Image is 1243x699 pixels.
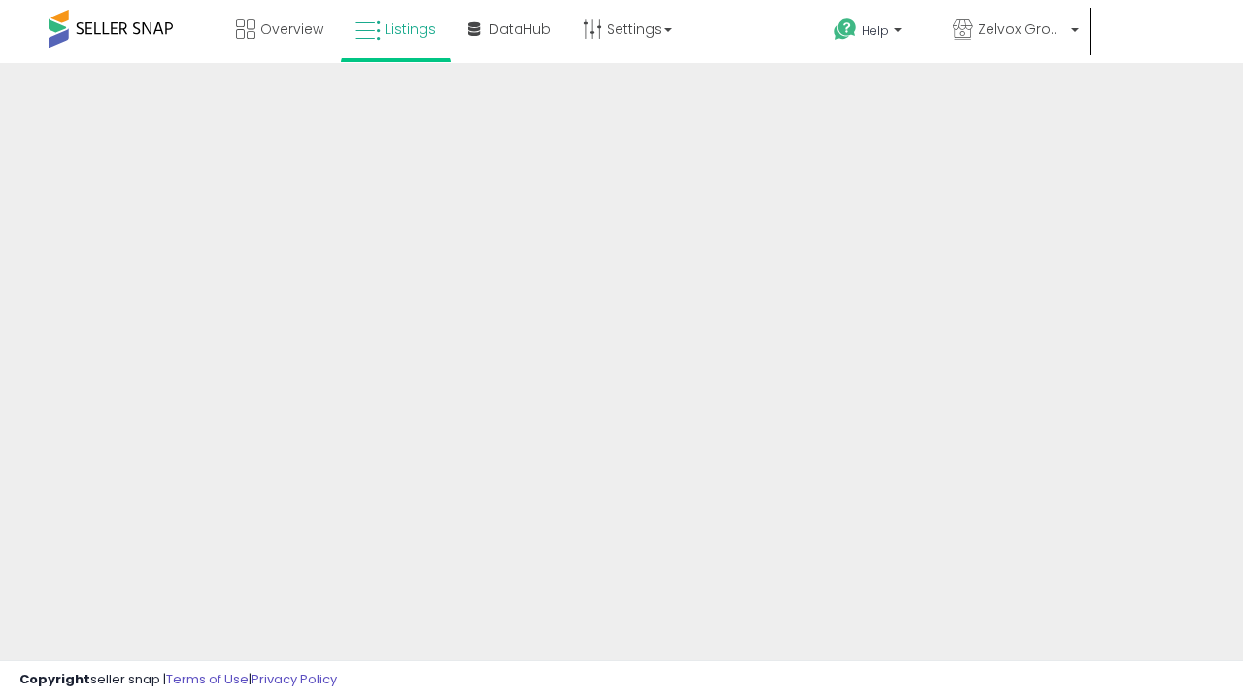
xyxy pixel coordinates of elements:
a: Privacy Policy [252,670,337,688]
strong: Copyright [19,670,90,688]
span: Overview [260,19,323,39]
i: Get Help [833,17,857,42]
a: Help [819,3,935,63]
span: DataHub [489,19,551,39]
a: Terms of Use [166,670,249,688]
span: Listings [386,19,436,39]
span: Zelvox Group LLC [978,19,1065,39]
span: Help [862,22,889,39]
div: seller snap | | [19,671,337,689]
